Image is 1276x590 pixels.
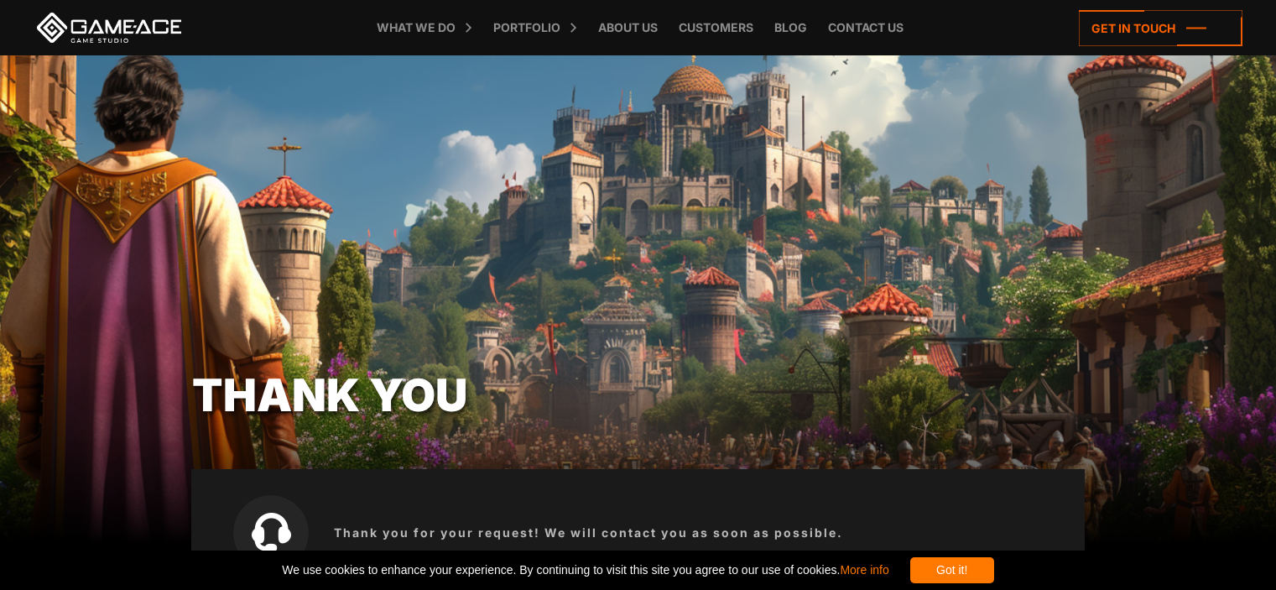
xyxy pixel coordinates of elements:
div: Got it! [910,557,994,583]
div: Thank you [192,362,1086,429]
a: Get in touch [1079,10,1242,46]
a: More info [840,563,888,577]
span: We use cookies to enhance your experience. By continuing to visit this site you agree to our use ... [282,557,888,583]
